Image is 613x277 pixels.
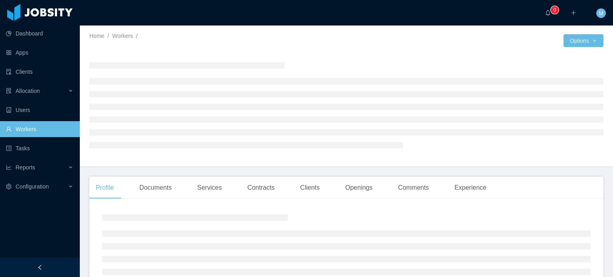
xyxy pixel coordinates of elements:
a: icon: robotUsers [6,102,73,118]
span: M [599,8,603,18]
i: icon: bell [545,10,551,16]
div: Services [191,177,228,199]
span: / [136,33,138,39]
span: Configuration [16,183,49,190]
div: Experience [448,177,493,199]
a: icon: appstoreApps [6,45,73,61]
sup: 0 [551,6,559,14]
div: Clients [294,177,326,199]
i: icon: setting [6,184,12,189]
i: icon: line-chart [6,165,12,170]
div: Openings [339,177,379,199]
span: Reports [16,164,35,171]
a: icon: profileTasks [6,140,73,156]
a: Home [89,33,104,39]
i: icon: solution [6,88,12,94]
div: Documents [133,177,178,199]
a: icon: auditClients [6,64,73,80]
div: Profile [89,177,120,199]
a: icon: userWorkers [6,121,73,137]
span: / [107,33,109,39]
button: Optionsicon: down [564,34,603,47]
i: icon: plus [571,10,576,16]
a: icon: pie-chartDashboard [6,26,73,41]
a: Workers [112,33,133,39]
span: Allocation [16,88,40,94]
div: Comments [392,177,435,199]
div: Contracts [241,177,281,199]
